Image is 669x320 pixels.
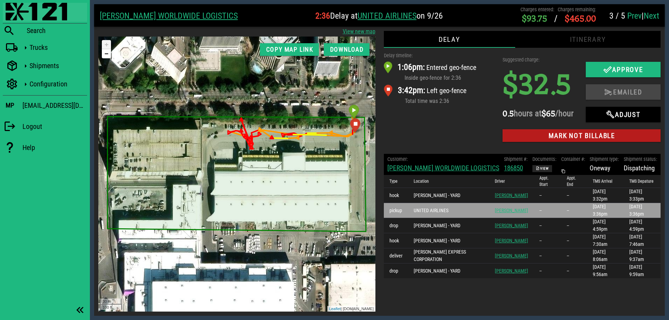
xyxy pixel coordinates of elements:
[503,56,577,64] div: Suggested charge:
[315,11,330,21] span: 2:36
[532,165,552,172] button: View
[504,164,523,172] a: 186850
[495,268,528,274] a: [PERSON_NAME]
[405,98,449,104] span: Total time was 2:36
[384,263,408,278] td: drop
[384,218,408,233] td: drop
[587,248,624,263] td: [DATE] 8:06am
[329,46,363,53] span: Download
[534,203,561,218] td: --
[384,188,408,203] td: hook
[561,218,587,233] td: --
[408,188,489,203] td: [PERSON_NAME] - YARD
[426,63,476,72] span: Entered geo-fence
[384,175,408,188] th: Type
[587,203,624,218] td: [DATE] 3:36pm
[520,6,554,14] div: Charges entered:
[408,233,489,248] td: [PERSON_NAME] - YARD
[508,132,655,140] span: Mark not billable
[504,156,527,163] div: Shipment #:
[644,11,659,21] a: Next
[384,61,398,73] img: arrival_marker.png
[532,156,556,163] div: Documents:
[624,203,661,218] td: [DATE] 3:36pm
[6,102,14,109] h3: MP
[387,156,499,163] div: Customer:
[587,233,624,248] td: [DATE] 7:30am
[534,248,561,263] td: --
[627,11,642,21] a: Prev
[408,218,489,233] td: [PERSON_NAME] - YARD
[384,233,408,248] td: hook
[561,233,587,248] td: --
[408,248,489,263] td: [PERSON_NAME] EXPRESS CORPORATION
[489,175,534,188] th: Driver
[229,269,277,275] div: | [DOMAIN_NAME]
[324,43,369,56] button: Download
[408,175,489,188] th: Location
[495,238,528,243] a: [PERSON_NAME]
[2,262,23,268] div: 30 m
[427,86,466,95] span: Left geo-fence
[495,223,528,228] a: [PERSON_NAME]
[624,248,661,263] td: [DATE] 9:37am
[587,175,624,188] th: TMS Arrival
[515,31,661,48] div: Itinerary
[408,203,489,218] td: UNITED AIRLINES
[27,26,87,35] div: Search
[558,11,596,27] span: $465.00
[624,263,661,278] td: [DATE] 9:59am
[536,166,549,171] span: View
[586,62,661,77] button: Approve
[384,52,494,60] div: Delay timeline:
[561,248,587,263] td: --
[408,263,489,278] td: [PERSON_NAME] - YARD
[358,11,417,21] a: UNITED AIRLINES
[231,270,242,274] a: Leaflet
[542,107,555,122] span: $65
[398,62,425,72] span: 1:06pm:
[495,208,528,213] a: [PERSON_NAME]
[22,100,87,111] div: [EMAIL_ADDRESS][DOMAIN_NAME]
[6,3,67,20] img: 87f0f0e.png
[587,263,624,278] td: [DATE] 9:56am
[503,107,514,122] span: 0.5
[534,175,561,188] th: Appt. Start
[554,12,558,25] div: /
[624,156,657,173] div: Dispatching
[587,218,624,233] td: [DATE] 4:59pm
[384,203,408,218] td: pickup
[22,122,87,131] div: Logout
[520,13,554,25] span: $93.75
[534,188,561,203] td: --
[586,107,661,122] button: Adjust
[558,6,596,14] div: Charges remaining:
[387,164,499,172] a: [PERSON_NAME] WORLDWIDE LOGISTICS
[4,4,13,13] a: Zoom in
[495,253,528,259] a: [PERSON_NAME]
[586,84,661,100] button: Emailed
[503,129,661,142] button: Mark not billable
[561,156,585,163] div: Container #:
[590,156,619,163] div: Shipment type:
[587,188,624,203] td: [DATE] 3:32pm
[534,263,561,278] td: --
[3,3,87,22] a: Blackfly
[260,43,319,56] button: Copy map link
[3,138,87,157] a: Help
[624,175,661,188] th: TMS Depature
[624,188,661,203] td: [DATE] 3:33pm
[593,110,654,119] span: Adjust
[2,267,24,273] div: 100 ft
[495,192,528,198] a: [PERSON_NAME]
[609,11,625,21] span: 3 / 5
[624,218,661,233] td: [DATE] 4:59pm
[561,175,587,188] th: Appt. End
[384,85,398,97] img: departure_marker.png
[29,80,84,88] div: Configuration
[29,43,84,52] div: Trucks
[22,143,87,152] div: Help
[503,60,577,112] h1: $32.5
[503,107,577,120] h2: hours at /hour
[384,248,408,263] td: deliver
